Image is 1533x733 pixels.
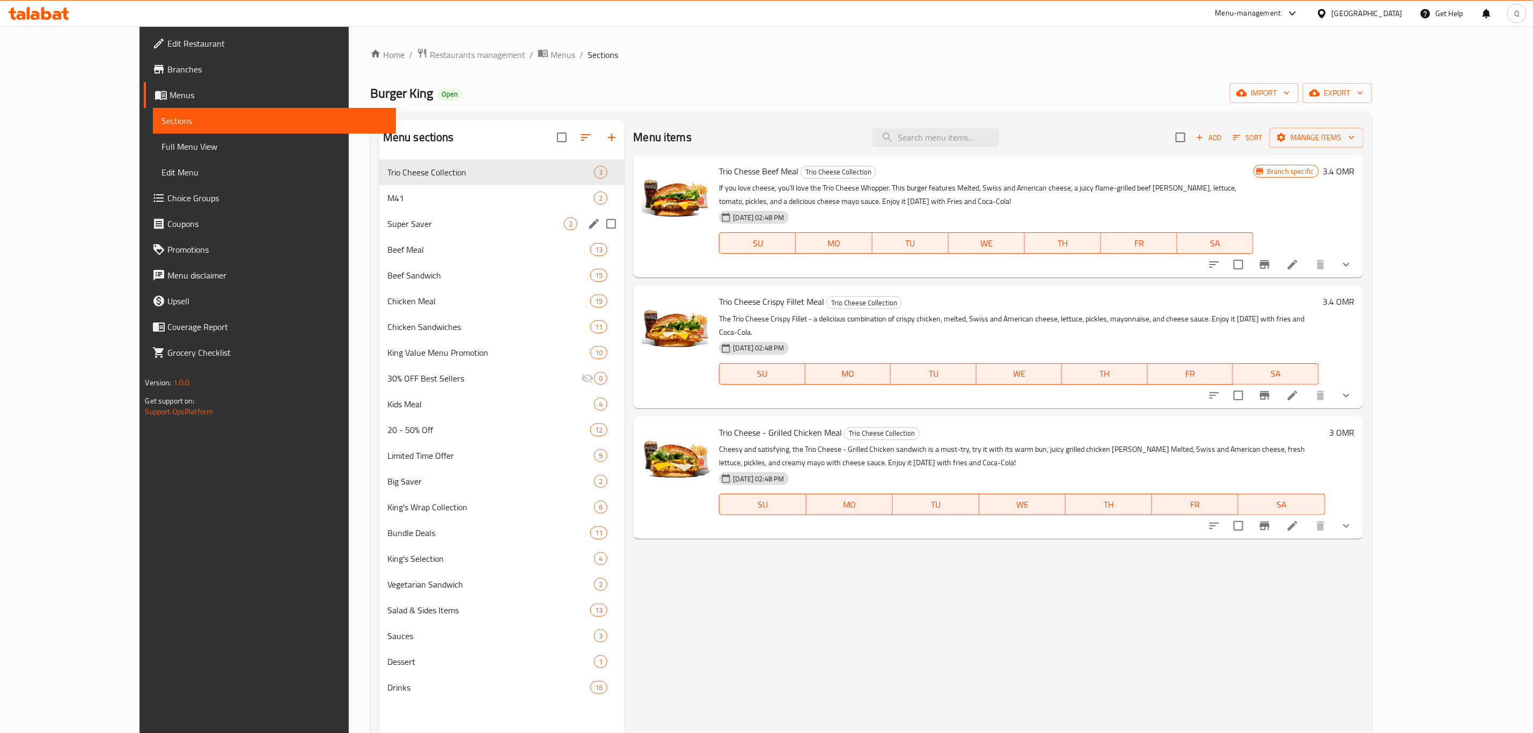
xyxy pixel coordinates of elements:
span: 1 [595,657,607,667]
span: Sort sections [573,124,599,150]
img: Trio Cheese Crispy Fillet Meal [642,294,710,363]
span: Grocery Checklist [167,346,387,359]
span: Beef Sandwich [387,269,590,282]
button: delete [1308,252,1333,277]
div: Big Saver2 [379,468,625,494]
svg: Show Choices [1340,389,1353,402]
div: Menu-management [1215,7,1281,20]
span: SA [1237,366,1314,382]
a: Choice Groups [144,185,395,211]
div: items [594,501,607,514]
button: export [1303,83,1372,103]
a: Menus [538,48,575,62]
nav: Menu sections [379,155,625,705]
nav: breadcrumb [370,48,1372,62]
a: Full Menu View [153,134,395,159]
span: Upsell [167,295,387,307]
div: Beef Meal13 [379,237,625,262]
button: TU [891,363,976,385]
span: Branches [167,63,387,76]
span: M41 [387,192,595,204]
button: Branch-specific-item [1252,513,1278,539]
span: Trio Cheese - Grilled Chicken Meal [719,424,842,441]
span: 10 [591,348,607,358]
button: SU [719,494,806,515]
button: MO [806,494,893,515]
a: Edit menu item [1286,389,1299,402]
h6: 3.4 OMR [1323,164,1355,179]
span: TH [1070,497,1148,512]
span: 0 [595,373,607,384]
button: delete [1308,513,1333,539]
button: SA [1238,494,1325,515]
div: Super Saver2edit [379,211,625,237]
div: items [594,166,607,179]
button: FR [1152,494,1238,515]
button: SU [719,363,805,385]
button: show more [1333,252,1359,277]
span: Choice Groups [167,192,387,204]
div: Beef Meal [387,243,590,256]
span: Select to update [1227,515,1250,537]
svg: Inactive section [581,372,594,385]
span: Trio Cheese Collection [827,297,901,309]
div: Open [437,88,462,101]
span: Drinks [387,681,590,694]
span: King Value Menu Promotion [387,346,590,359]
div: items [590,423,607,436]
div: items [594,192,607,204]
div: Chicken Meal15 [379,288,625,314]
h6: 3 OMR [1330,425,1355,440]
span: FR [1156,497,1234,512]
span: Trio Cheese Crispy Fillet Meal [719,294,824,310]
span: Sort [1233,131,1263,144]
button: SA [1233,363,1318,385]
span: King's Selection [387,552,595,565]
span: Edit Restaurant [167,37,387,50]
span: 2 [595,193,607,203]
h6: 3.4 OMR [1323,294,1355,309]
span: 2 [595,477,607,487]
div: items [564,217,577,230]
div: Drinks16 [379,675,625,700]
div: items [594,398,607,411]
span: Trio Cheese Collection [387,166,595,179]
button: FR [1101,232,1177,254]
button: WE [977,363,1062,385]
span: 6 [595,502,607,512]
span: Version: [145,376,171,390]
img: Trio Cheese - Grilled Chicken Meal [642,425,710,494]
div: 30% OFF Best Sellers [387,372,582,385]
span: 3 [595,631,607,641]
span: Add item [1192,129,1226,146]
span: 13 [591,605,607,615]
span: Menus [170,89,387,101]
button: TH [1066,494,1152,515]
span: Edit Menu [162,166,387,179]
img: Trio Chesse Beef Meal [642,164,710,232]
span: Dessert [387,655,595,668]
span: WE [953,236,1021,251]
span: 12 [591,425,607,435]
span: Trio Chesse Beef Meal [719,163,798,179]
div: items [590,526,607,539]
span: Trio Cheese Collection [801,166,876,178]
span: 11 [591,322,607,332]
a: Coverage Report [144,314,395,340]
span: FR [1105,236,1173,251]
span: SA [1243,497,1321,512]
span: WE [981,366,1058,382]
button: Manage items [1270,128,1363,148]
div: items [590,295,607,307]
div: Vegetarian Sandwich2 [379,571,625,597]
a: Edit menu item [1286,258,1299,271]
a: Grocery Checklist [144,340,395,365]
span: Kids Meal [387,398,595,411]
span: WE [984,497,1061,512]
a: Edit Menu [153,159,395,185]
span: export [1311,86,1363,100]
div: Beef Sandwich15 [379,262,625,288]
